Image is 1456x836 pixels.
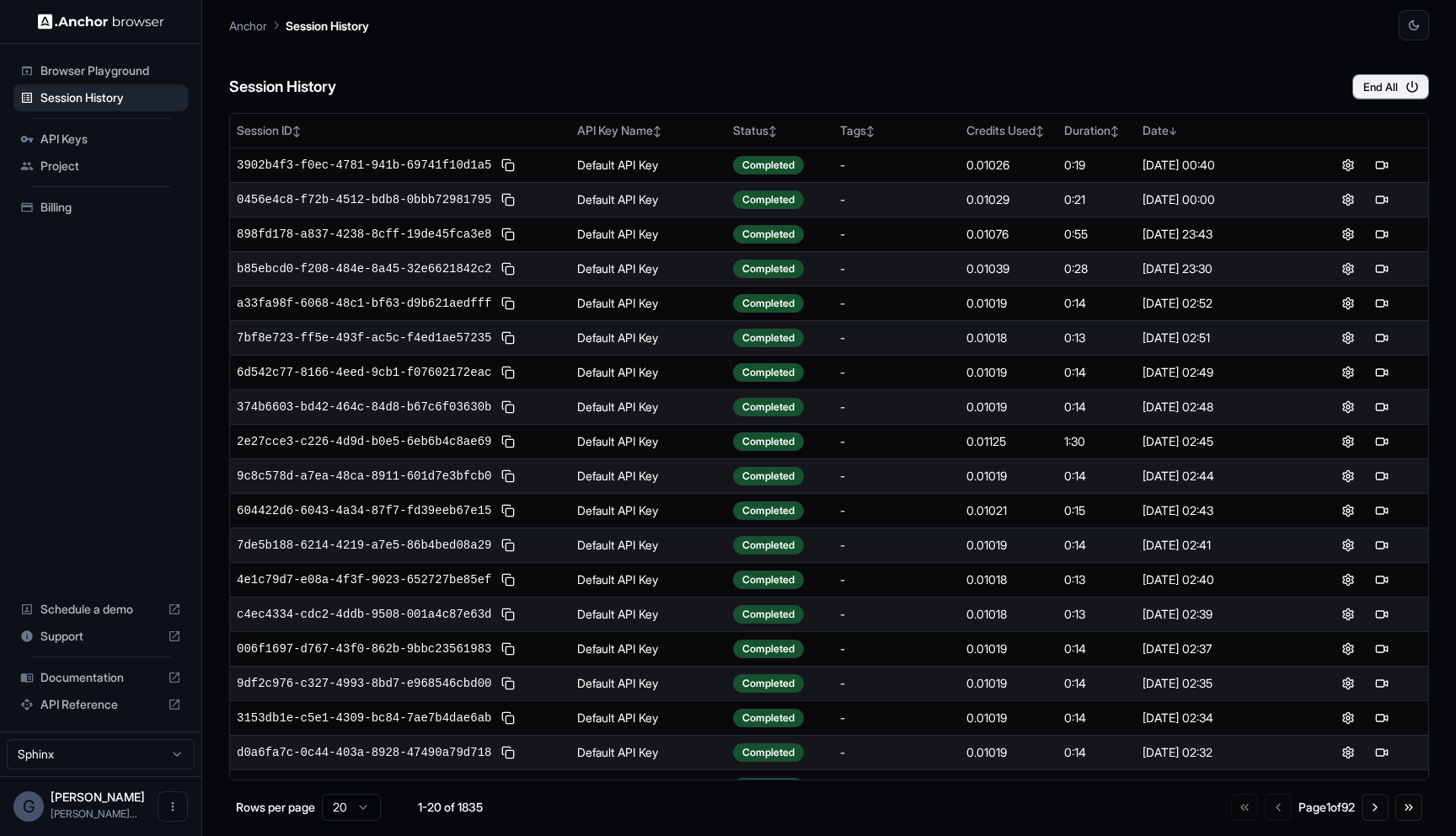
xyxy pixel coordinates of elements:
div: - [840,571,953,588]
div: 0:55 [1064,226,1130,243]
span: 9df2c976-c327-4993-8bd7-e968546cbd00 [237,675,491,692]
span: 0456e4c8-f72b-4512-bdb8-0bbb72981795 [237,191,491,208]
div: Completed [733,674,804,693]
div: 0.01019 [966,537,1051,554]
div: 0.01019 [966,399,1051,415]
div: 0:13 [1064,330,1130,346]
div: - [840,502,953,519]
span: 898fd178-a837-4238-8cff-19de45fca3e8 [237,226,491,243]
div: 0:14 [1064,399,1130,415]
div: 0:14 [1064,364,1130,381]
div: Completed [733,536,804,555]
div: API Keys [13,126,188,153]
div: Schedule a demo [13,596,188,623]
span: c4ec4334-cdc2-4ddb-9508-001a4c87e63d [237,606,491,623]
td: Default API Key [570,286,726,320]
td: Default API Key [570,251,726,286]
div: Completed [733,640,804,658]
div: 0:21 [1064,191,1130,208]
span: Session History [40,89,181,106]
span: d0a6fa7c-0c44-403a-8928-47490a79d718 [237,744,491,761]
span: Documentation [40,669,161,686]
div: [DATE] 02:43 [1143,502,1294,519]
span: 7bf8e723-ff5e-493f-ac5c-f4ed1ae57235 [237,330,491,346]
img: Anchor Logo [38,13,164,29]
div: Completed [733,743,804,762]
span: 7de5b188-6214-4219-a7e5-86b4bed08a29 [237,537,491,554]
span: 3153db1e-c5e1-4309-bc84-7ae7b4dae6ab [237,710,491,726]
div: Billing [13,194,188,221]
div: [DATE] 02:35 [1143,675,1294,692]
span: ↕ [292,125,301,137]
div: Completed [733,363,804,382]
div: 0:19 [1064,157,1130,174]
div: - [840,260,953,277]
div: Session ID [237,122,564,139]
div: [DATE] 02:49 [1143,364,1294,381]
div: [DATE] 00:40 [1143,157,1294,174]
button: Open menu [158,791,188,822]
span: gabriel@sphinxhq.com [51,807,137,820]
h6: Session History [229,75,336,99]
div: 0.01018 [966,571,1051,588]
div: Completed [733,709,804,727]
td: Default API Key [570,666,726,700]
div: - [840,744,953,761]
div: [DATE] 02:31 [1143,779,1294,796]
div: 0.01019 [966,744,1051,761]
span: Gabriel Taboada [51,790,145,804]
span: b85ebcd0-f208-484e-8a45-32e6621842c2 [237,260,491,277]
div: 0.01018 [966,606,1051,623]
td: Default API Key [570,631,726,666]
div: - [840,640,953,657]
div: Completed [733,571,804,589]
div: 0:28 [1064,260,1130,277]
div: 0:14 [1064,468,1130,485]
div: [DATE] 02:34 [1143,710,1294,726]
div: - [840,295,953,312]
div: [DATE] 23:43 [1143,226,1294,243]
span: Browser Playground [40,62,181,79]
div: 0.01019 [966,710,1051,726]
td: Default API Key [570,562,726,597]
span: 2e27cce3-c226-4d9d-b0e5-6eb6b4c8ae69 [237,433,491,450]
div: 0.01029 [966,191,1051,208]
div: 0.01019 [966,675,1051,692]
div: Browser Playground [13,57,188,84]
div: [DATE] 00:00 [1143,191,1294,208]
td: Default API Key [570,182,726,217]
div: API Reference [13,691,188,718]
td: Default API Key [570,769,726,804]
span: API Keys [40,131,181,147]
p: Rows per page [236,799,315,816]
div: [DATE] 02:51 [1143,330,1294,346]
td: Default API Key [570,217,726,251]
div: 0.01076 [966,226,1051,243]
div: [DATE] 02:32 [1143,744,1294,761]
div: - [840,537,953,554]
div: API Key Name [577,122,720,139]
div: Tags [840,122,953,139]
span: ↓ [1169,125,1177,137]
div: - [840,157,953,174]
div: 0:16 [1064,779,1130,796]
span: 3902b4f3-f0ec-4781-941b-69741f10d1a5 [237,157,491,174]
div: - [840,606,953,623]
span: API Reference [40,696,161,713]
td: Default API Key [570,424,726,458]
div: Completed [733,225,804,244]
span: ↕ [653,125,661,137]
span: ↕ [1111,125,1119,137]
div: Completed [733,294,804,313]
div: 0:14 [1064,640,1130,657]
div: - [840,399,953,415]
div: - [840,675,953,692]
span: 374b6603-bd42-464c-84d8-b67c6f03630b [237,399,491,415]
div: - [840,433,953,450]
td: Default API Key [570,735,726,769]
td: Default API Key [570,458,726,493]
div: G [13,791,44,822]
div: - [840,226,953,243]
div: [DATE] 02:45 [1143,433,1294,450]
div: - [840,468,953,485]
